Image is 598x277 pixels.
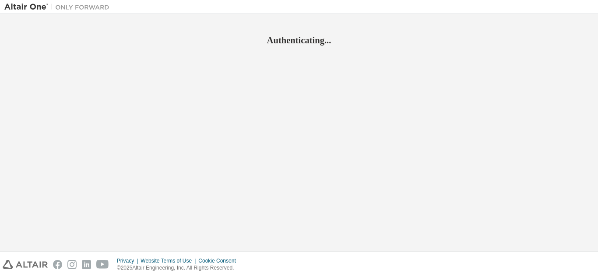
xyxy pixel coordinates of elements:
img: youtube.svg [96,260,109,269]
p: © 2025 Altair Engineering, Inc. All Rights Reserved. [117,264,241,272]
img: linkedin.svg [82,260,91,269]
div: Privacy [117,257,141,264]
img: instagram.svg [67,260,77,269]
img: facebook.svg [53,260,62,269]
div: Website Terms of Use [141,257,198,264]
img: Altair One [4,3,114,11]
h2: Authenticating... [4,35,594,46]
img: altair_logo.svg [3,260,48,269]
div: Cookie Consent [198,257,241,264]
